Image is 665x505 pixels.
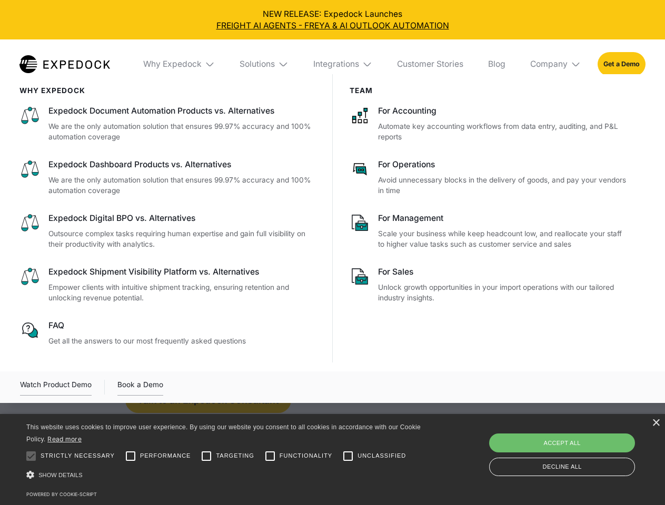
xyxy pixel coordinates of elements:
div: Expedock Document Automation Products vs. Alternatives [48,105,316,117]
span: This website uses cookies to improve user experience. By using our website you consent to all coo... [26,423,421,443]
a: For AccountingAutomate key accounting workflows from data entry, auditing, and P&L reports [350,105,629,143]
div: Why Expedock [143,59,202,69]
a: Customer Stories [389,39,471,89]
a: Get a Demo [598,52,646,76]
div: Team [350,86,629,95]
div: Watch Product Demo [20,379,92,396]
div: Company [530,59,568,69]
a: Expedock Document Automation Products vs. AlternativesWe are the only automation solution that en... [19,105,316,143]
div: For Sales [378,266,629,278]
a: For ManagementScale your business while keep headcount low, and reallocate your staff to higher v... [350,213,629,250]
a: Powered by cookie-script [26,491,97,497]
div: Company [522,39,589,89]
p: Get all the answers to our most frequently asked questions [48,336,316,347]
div: Integrations [305,39,381,89]
div: Show details [26,468,424,482]
p: We are the only automation solution that ensures 99.97% accuracy and 100% automation coverage [48,175,316,196]
a: Expedock Dashboard Products vs. AlternativesWe are the only automation solution that ensures 99.9... [19,159,316,196]
a: open lightbox [20,379,92,396]
a: FAQGet all the answers to our most frequently asked questions [19,320,316,346]
iframe: Chat Widget [490,391,665,505]
a: Expedock Digital BPO vs. AlternativesOutsource complex tasks requiring human expertise and gain f... [19,213,316,250]
span: Targeting [216,451,254,460]
p: Avoid unnecessary blocks in the delivery of goods, and pay your vendors in time [378,175,629,196]
a: For SalesUnlock growth opportunities in your import operations with our tailored industry insights. [350,266,629,304]
div: Expedock Shipment Visibility Platform vs. Alternatives [48,266,316,278]
div: Integrations [313,59,359,69]
div: WHy Expedock [19,86,316,95]
div: Solutions [232,39,297,89]
span: Performance [140,451,191,460]
div: FAQ [48,320,316,331]
div: Why Expedock [135,39,223,89]
div: For Management [378,213,629,224]
a: For OperationsAvoid unnecessary blocks in the delivery of goods, and pay your vendors in time [350,159,629,196]
div: Solutions [240,59,275,69]
div: NEW RELEASE: Expedock Launches [8,8,657,32]
span: Strictly necessary [41,451,115,460]
a: Read more [47,435,82,443]
a: Book a Demo [117,379,163,396]
p: Scale your business while keep headcount low, and reallocate your staff to higher value tasks suc... [378,228,629,250]
span: Show details [38,472,83,478]
div: Expedock Digital BPO vs. Alternatives [48,213,316,224]
a: Expedock Shipment Visibility Platform vs. AlternativesEmpower clients with intuitive shipment tra... [19,266,316,304]
a: Blog [480,39,513,89]
p: Outsource complex tasks requiring human expertise and gain full visibility on their productivity ... [48,228,316,250]
p: Unlock growth opportunities in your import operations with our tailored industry insights. [378,282,629,304]
p: We are the only automation solution that ensures 99.97% accuracy and 100% automation coverage [48,121,316,143]
span: Functionality [280,451,332,460]
div: For Accounting [378,105,629,117]
p: Automate key accounting workflows from data entry, auditing, and P&L reports [378,121,629,143]
span: Unclassified [358,451,406,460]
div: For Operations [378,159,629,170]
div: Expedock Dashboard Products vs. Alternatives [48,159,316,170]
p: Empower clients with intuitive shipment tracking, ensuring retention and unlocking revenue potent... [48,282,316,304]
a: FREIGHT AI AGENTS - FREYA & AI OUTLOOK AUTOMATION [8,20,657,32]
